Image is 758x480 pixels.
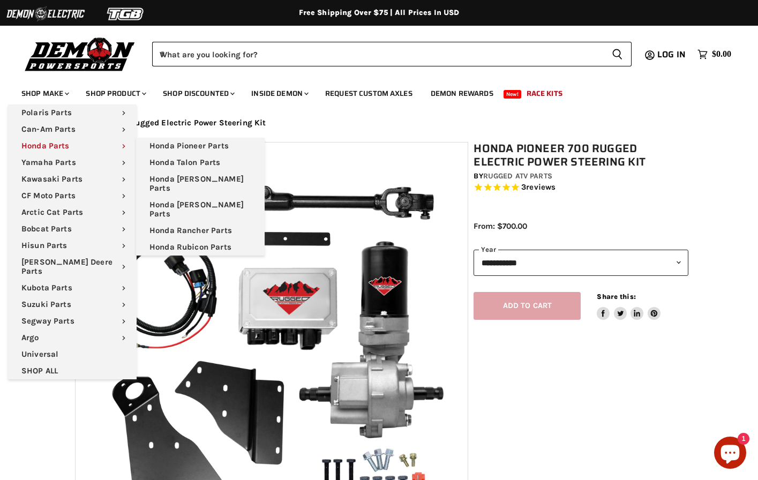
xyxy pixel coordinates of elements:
select: year [474,250,688,276]
inbox-online-store-chat: Shopify online store chat [711,437,749,471]
a: Polaris Parts [8,104,137,121]
aside: Share this: [597,292,661,320]
button: Search [603,42,632,66]
a: Honda [PERSON_NAME] Parts [136,197,265,222]
a: Race Kits [519,82,571,104]
a: Honda Pioneer Parts [136,138,265,154]
a: Demon Rewards [423,82,501,104]
a: Suzuki Parts [8,296,137,313]
span: $0.00 [712,49,731,59]
a: $0.00 [692,47,737,62]
a: Honda [PERSON_NAME] Parts [136,171,265,197]
a: Universal [8,346,137,363]
a: Bobcat Parts [8,221,137,237]
ul: Main menu [8,104,137,379]
a: Hisun Parts [8,237,137,254]
a: Kubota Parts [8,280,137,296]
span: Rated 4.7 out of 5 stars 3 reviews [474,182,688,193]
img: TGB Logo 2 [86,4,166,24]
a: Honda Talon Parts [136,154,265,171]
a: Argo [8,329,137,346]
a: Honda Rubicon Parts [136,239,265,256]
h1: Honda Pioneer 700 Rugged Electric Power Steering Kit [474,142,688,169]
a: Honda Rancher Parts [136,222,265,239]
a: Yamaha Parts [8,154,137,171]
a: [PERSON_NAME] Deere Parts [8,254,137,280]
a: Can-Am Parts [8,121,137,138]
a: CF Moto Parts [8,187,137,204]
span: New! [504,90,522,99]
a: Kawasaki Parts [8,171,137,187]
span: 3 reviews [521,183,556,192]
span: Share this: [597,292,635,301]
a: Shop Product [78,82,153,104]
img: Demon Electric Logo 2 [5,4,86,24]
span: reviews [526,183,556,192]
ul: Main menu [136,138,265,256]
a: Segway Parts [8,313,137,329]
form: Product [152,42,632,66]
a: Shop Discounted [155,82,241,104]
a: Arctic Cat Parts [8,204,137,221]
a: Inside Demon [243,82,315,104]
span: From: $700.00 [474,221,527,231]
a: SHOP ALL [8,363,137,379]
div: by [474,170,688,182]
input: When autocomplete results are available use up and down arrows to review and enter to select [152,42,603,66]
span: Log in [657,48,686,61]
a: Rugged ATV Parts [483,171,552,181]
a: Honda Parts [8,138,137,154]
a: Log in [652,50,692,59]
a: Shop Make [13,82,76,104]
ul: Main menu [13,78,729,104]
img: Demon Powersports [21,35,139,73]
span: Honda Pioneer 700 Rugged Electric Power Steering Kit [56,118,266,127]
a: Request Custom Axles [317,82,421,104]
